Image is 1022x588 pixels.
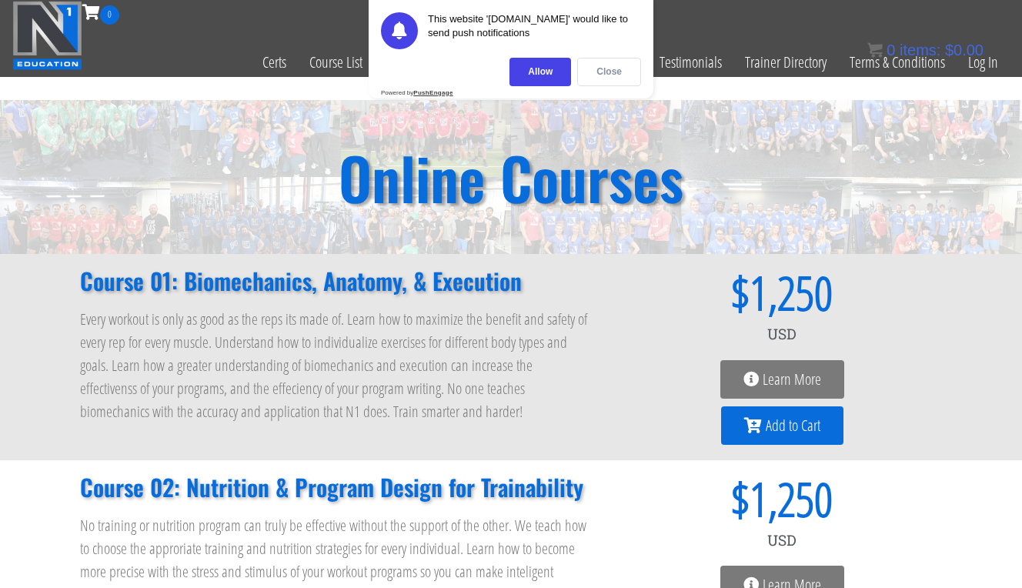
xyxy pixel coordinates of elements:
[887,42,895,58] span: 0
[298,25,374,100] a: Course List
[867,42,883,58] img: icon11.png
[577,58,641,86] div: Close
[750,476,833,522] span: 1,250
[622,316,942,352] div: USD
[381,89,453,96] div: Powered by
[622,522,942,559] div: USD
[957,25,1010,100] a: Log In
[750,269,833,316] span: 1,250
[428,12,641,49] div: This website '[DOMAIN_NAME]' would like to send push notifications
[251,25,298,100] a: Certs
[766,418,820,433] span: Add to Cart
[82,2,119,22] a: 0
[721,406,843,445] a: Add to Cart
[339,149,683,206] h2: Online Courses
[100,5,119,25] span: 0
[12,1,82,70] img: n1-education
[867,42,984,58] a: 0 items: $0.00
[733,25,838,100] a: Trainer Directory
[720,360,844,399] a: Learn More
[945,42,954,58] span: $
[413,89,453,96] strong: PushEngage
[838,25,957,100] a: Terms & Conditions
[80,269,591,292] h2: Course 01: Biomechanics, Anatomy, & Execution
[80,308,591,423] p: Every workout is only as good as the reps its made of. Learn how to maximize the benefit and safe...
[622,269,750,316] span: $
[648,25,733,100] a: Testimonials
[900,42,940,58] span: items:
[622,476,750,522] span: $
[763,372,821,387] span: Learn More
[509,58,571,86] div: Allow
[80,476,591,499] h2: Course 02: Nutrition & Program Design for Trainability
[945,42,984,58] bdi: 0.00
